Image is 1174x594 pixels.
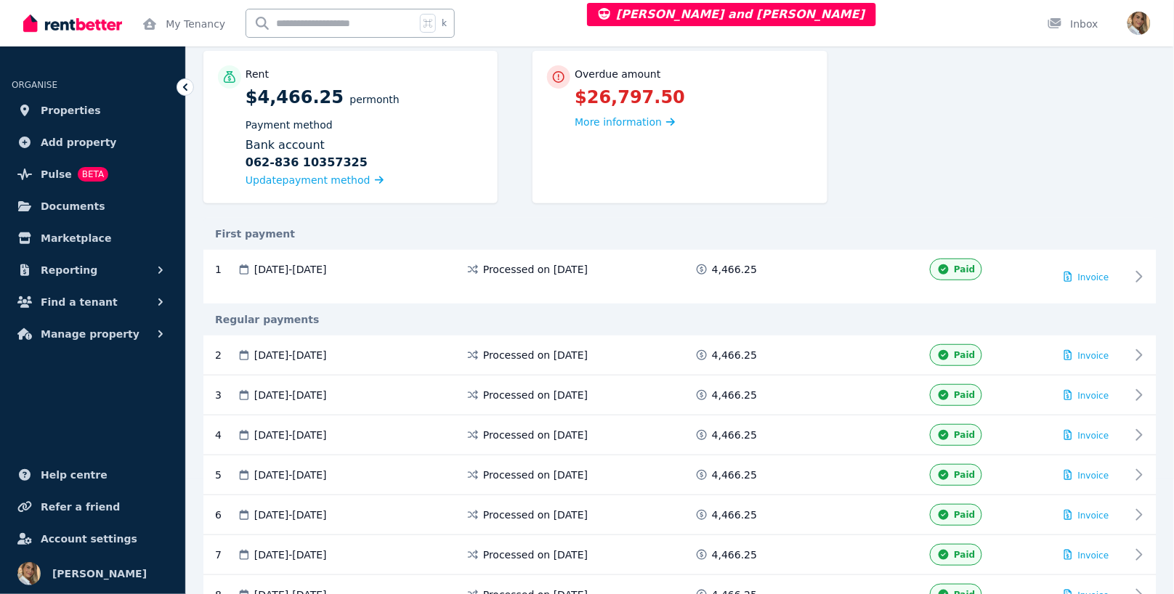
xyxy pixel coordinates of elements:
button: Reporting [12,256,174,285]
span: Invoice [1078,550,1109,561]
div: 6 [215,504,237,526]
span: Account settings [41,530,137,548]
span: 4,466.25 [712,468,757,482]
span: 4,466.25 [712,548,757,562]
button: Manage property [12,320,174,349]
span: More information [575,116,662,128]
a: Add property [12,128,174,157]
div: 3 [215,384,237,406]
span: Processed on [DATE] [483,548,588,562]
span: BETA [78,167,108,182]
span: [DATE] - [DATE] [254,348,327,362]
div: First payment [203,227,1157,241]
span: Invoice [1078,431,1109,441]
span: Properties [41,102,101,119]
span: Find a tenant [41,293,118,311]
button: Invoice [1064,548,1109,562]
div: Regular payments [203,312,1157,327]
span: 4,466.25 [712,262,757,277]
span: ORGANISE [12,80,57,90]
span: [PERSON_NAME] [52,565,147,582]
span: [DATE] - [DATE] [254,262,327,277]
div: 7 [215,544,237,566]
button: Invoice [1064,508,1109,522]
span: Invoice [1078,510,1109,521]
a: Properties [12,96,174,125]
span: Invoice [1078,391,1109,401]
span: Paid [954,349,975,361]
span: Processed on [DATE] [483,262,588,277]
span: Help centre [41,466,108,484]
div: Inbox [1048,17,1098,31]
img: Jodie Cartmer [1128,12,1151,35]
span: Refer a friend [41,498,120,516]
p: Overdue amount [575,67,660,81]
span: Processed on [DATE] [483,428,588,442]
span: [PERSON_NAME] and [PERSON_NAME] [599,7,865,21]
img: RentBetter [23,12,122,34]
span: Invoice [1078,471,1109,481]
span: [DATE] - [DATE] [254,548,327,562]
span: Paid [954,429,975,441]
span: Invoice [1078,351,1109,361]
a: PulseBETA [12,160,174,189]
p: Payment method [246,118,483,132]
span: [DATE] - [DATE] [254,468,327,482]
div: Bank account [246,137,483,171]
span: Documents [41,198,105,215]
span: Marketplace [41,229,111,247]
span: per Month [350,94,400,105]
span: Paid [954,389,975,401]
span: 4,466.25 [712,388,757,402]
button: Invoice [1064,428,1109,442]
button: Invoice [1064,348,1109,362]
div: 5 [215,464,237,486]
span: Processed on [DATE] [483,508,588,522]
span: [DATE] - [DATE] [254,388,327,402]
div: 4 [215,424,237,446]
p: $26,797.50 [575,86,812,109]
button: Invoice [1064,388,1109,402]
div: 1 [215,262,237,277]
span: Paid [954,549,975,561]
span: 4,466.25 [712,348,757,362]
b: 062-836 10357325 [246,154,368,171]
div: 2 [215,344,237,366]
button: Invoice [1064,468,1109,482]
span: 4,466.25 [712,428,757,442]
a: Help centre [12,460,174,489]
span: Reporting [41,261,97,279]
img: Jodie Cartmer [17,562,41,585]
a: Documents [12,192,174,221]
span: [DATE] - [DATE] [254,508,327,522]
a: Marketplace [12,224,174,253]
span: 4,466.25 [712,508,757,522]
p: Rent [246,67,269,81]
span: Add property [41,134,117,151]
span: Processed on [DATE] [483,348,588,362]
span: Paid [954,509,975,521]
span: Paid [954,469,975,481]
span: Paid [954,264,975,275]
span: Invoice [1078,272,1109,282]
span: [DATE] - [DATE] [254,428,327,442]
button: Find a tenant [12,288,174,317]
span: Processed on [DATE] [483,468,588,482]
a: Refer a friend [12,492,174,521]
button: Invoice [1064,269,1109,284]
span: k [442,17,447,29]
span: Processed on [DATE] [483,388,588,402]
a: Account settings [12,524,174,553]
p: $4,466.25 [246,86,483,189]
span: Update payment method [246,174,371,186]
span: Pulse [41,166,72,183]
span: Manage property [41,325,139,343]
